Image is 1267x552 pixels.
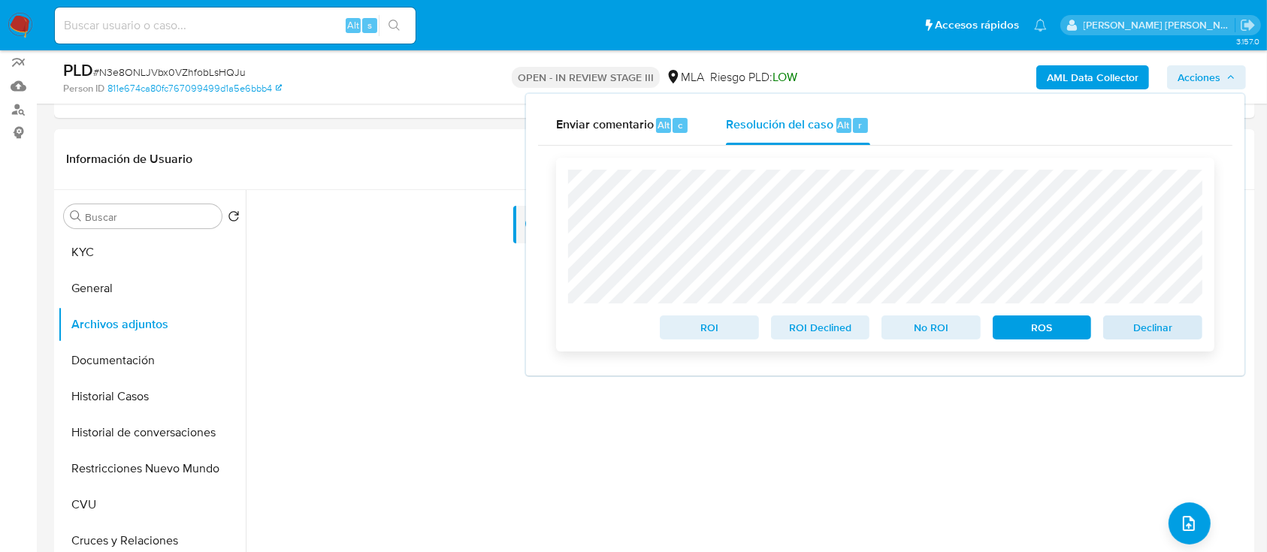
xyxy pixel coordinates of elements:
button: ROI Declined [771,315,870,339]
button: Restricciones Nuevo Mundo [58,451,246,487]
input: Buscar [85,210,216,224]
span: c [678,118,682,132]
span: Enviar comentario [556,116,654,133]
span: Declinar [1114,317,1192,338]
b: Person ID [63,82,104,95]
button: Archivos adjuntos [58,306,246,342]
button: Historial de conversaciones [58,415,246,451]
button: CVU [58,487,246,523]
span: ROI [670,317,748,338]
button: General [58,270,246,306]
a: 811e674ca80fc767099499d1a5e6bbb4 [107,82,282,95]
button: search-icon [379,15,410,36]
p: emmanuel.vitiello@mercadolibre.com [1084,18,1235,32]
b: AML Data Collector [1047,65,1138,89]
span: # N3e8ONLJVbx0VZhfobLsHQJu [93,65,246,80]
span: Alt [838,118,850,132]
b: PLD [63,58,93,82]
button: No ROI [881,315,981,339]
button: Documentación [58,342,246,379]
p: OPEN - IN REVIEW STAGE III [512,67,660,88]
button: AML Data Collector [1036,65,1149,89]
a: Salir [1240,17,1256,33]
h1: Información de Usuario [66,152,192,167]
button: Declinar [1103,315,1202,339]
span: r [858,118,862,132]
span: Alt [658,118,670,132]
span: Accesos rápidos [935,17,1019,33]
span: s [367,18,372,32]
button: ROS [993,315,1092,339]
button: ROI [660,315,759,339]
button: KYC [58,234,246,270]
input: Buscar usuario o caso... [55,16,416,35]
button: Acciones [1167,65,1246,89]
button: Buscar [70,210,82,222]
span: No ROI [892,317,970,338]
span: LOW [773,68,797,86]
button: Volver al orden por defecto [228,210,240,227]
span: Riesgo PLD: [710,69,797,86]
span: Acciones [1178,65,1220,89]
a: Notificaciones [1034,19,1047,32]
span: 3.157.0 [1236,35,1259,47]
button: upload-file [1169,502,1211,544]
span: ROI Declined [782,317,860,338]
span: ROS [1003,317,1081,338]
span: Alt [347,18,359,32]
div: MLA [666,69,704,86]
button: Historial Casos [58,379,246,415]
span: Resolución del caso [726,116,833,133]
